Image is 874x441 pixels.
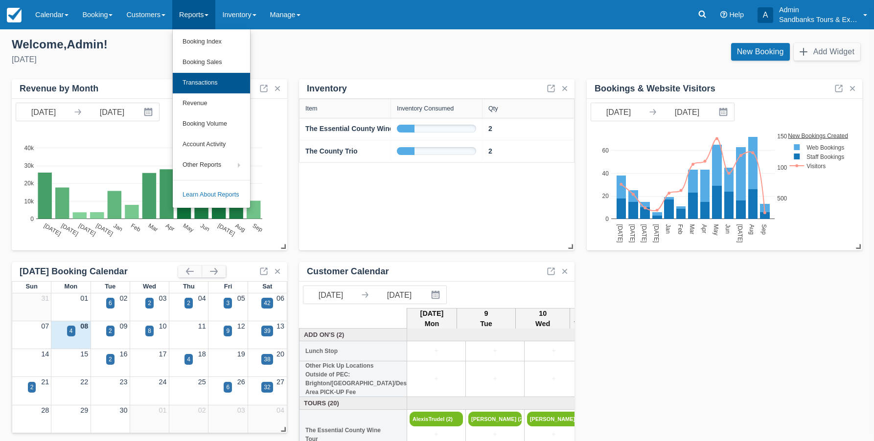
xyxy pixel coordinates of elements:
a: Learn About Reports [173,185,250,205]
a: The Essential County Wine Tour [305,124,410,134]
div: 32 [264,383,270,392]
button: Add Widget [794,43,860,61]
a: [PERSON_NAME] (2) [527,412,580,426]
ul: Reports [172,29,251,208]
a: 08 [80,322,88,330]
p: Sandbanks Tours & Experiences [779,15,857,24]
a: 20 [276,350,284,358]
a: 25 [198,378,206,386]
div: Inventory Consumed [397,105,454,112]
a: Add On's (2) [302,330,405,339]
a: Tours (20) [302,398,405,408]
img: checkfront-main-nav-mini-logo.png [7,8,22,22]
a: + [527,429,580,440]
span: Tue [105,283,115,290]
a: 09 [119,322,127,330]
div: Qty [488,105,498,112]
a: + [410,374,463,384]
a: 10 [159,322,167,330]
a: The County Trio [305,146,358,156]
span: Sun [25,283,37,290]
div: Bookings & Website Visitors [595,83,715,94]
strong: 2 [488,147,492,155]
input: Start Date [16,103,71,121]
button: Interact with the calendar and add the check-in date for your trip. [714,103,734,121]
a: 23 [119,378,127,386]
a: Booking Volume [173,114,250,134]
div: 2 [109,355,112,364]
div: 3 [226,299,230,308]
a: 01 [159,406,167,414]
button: Interact with the calendar and add the check-in date for your trip. [427,286,446,304]
th: 9 Tue [457,308,515,330]
div: 2 [187,299,190,308]
div: 6 [226,383,230,392]
a: 12 [237,322,245,330]
input: End Date [660,103,714,121]
a: 07 [41,322,49,330]
a: 21 [41,378,49,386]
a: 02 [119,294,127,302]
div: A [758,7,773,23]
strong: 2 [488,125,492,132]
a: 01 [80,294,88,302]
strong: The Essential County Wine Tour [305,125,410,132]
div: 4 [69,327,73,335]
a: Other Reports [173,155,250,176]
div: 8 [148,327,151,335]
div: 9 [226,327,230,335]
div: 2 [30,383,34,392]
a: 03 [237,406,245,414]
a: 22 [80,378,88,386]
span: Sat [262,283,272,290]
div: [DATE] Booking Calendar [20,266,178,277]
a: 03 [159,294,167,302]
a: 06 [276,294,284,302]
div: Welcome , Admin ! [12,37,429,52]
a: + [468,429,522,440]
a: 14 [41,350,49,358]
span: Fri [224,283,232,290]
a: 29 [80,406,88,414]
a: 13 [276,322,284,330]
a: + [468,374,522,384]
div: Item [305,105,318,112]
div: 6 [109,299,112,308]
a: + [527,374,580,384]
a: 27 [276,378,284,386]
div: Inventory [307,83,347,94]
a: + [527,346,580,356]
a: 26 [237,378,245,386]
a: Booking Sales [173,52,250,73]
span: Thu [183,283,195,290]
a: [PERSON_NAME] (2) [468,412,522,426]
div: 42 [264,299,270,308]
button: Interact with the calendar and add the check-in date for your trip. [139,103,159,121]
a: 18 [198,350,206,358]
a: 02 [198,406,206,414]
span: Help [729,11,744,19]
th: Other Pick Up Locations Outside of PEC: Brighton/[GEOGRAPHIC_DATA]/Deseronto/[GEOGRAPHIC_DATA] Ar... [299,361,407,397]
a: 24 [159,378,167,386]
a: New Booking [731,43,790,61]
a: + [410,429,463,440]
a: + [410,346,463,356]
a: Revenue [173,93,250,114]
input: Start Date [303,286,358,304]
th: 10 Wed [515,308,570,330]
a: 04 [198,294,206,302]
strong: The County Trio [305,147,358,155]
a: 15 [80,350,88,358]
a: AlexisTrudel (2) [410,412,463,426]
a: 30 [119,406,127,414]
a: Booking Index [173,32,250,52]
a: 04 [276,406,284,414]
a: Transactions [173,73,250,93]
th: 11 Thu [570,308,591,330]
a: 16 [119,350,127,358]
a: + [468,346,522,356]
div: 2 [109,327,112,335]
a: 28 [41,406,49,414]
th: [DATE] Mon [407,308,457,330]
th: Lunch Stop [299,341,407,361]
